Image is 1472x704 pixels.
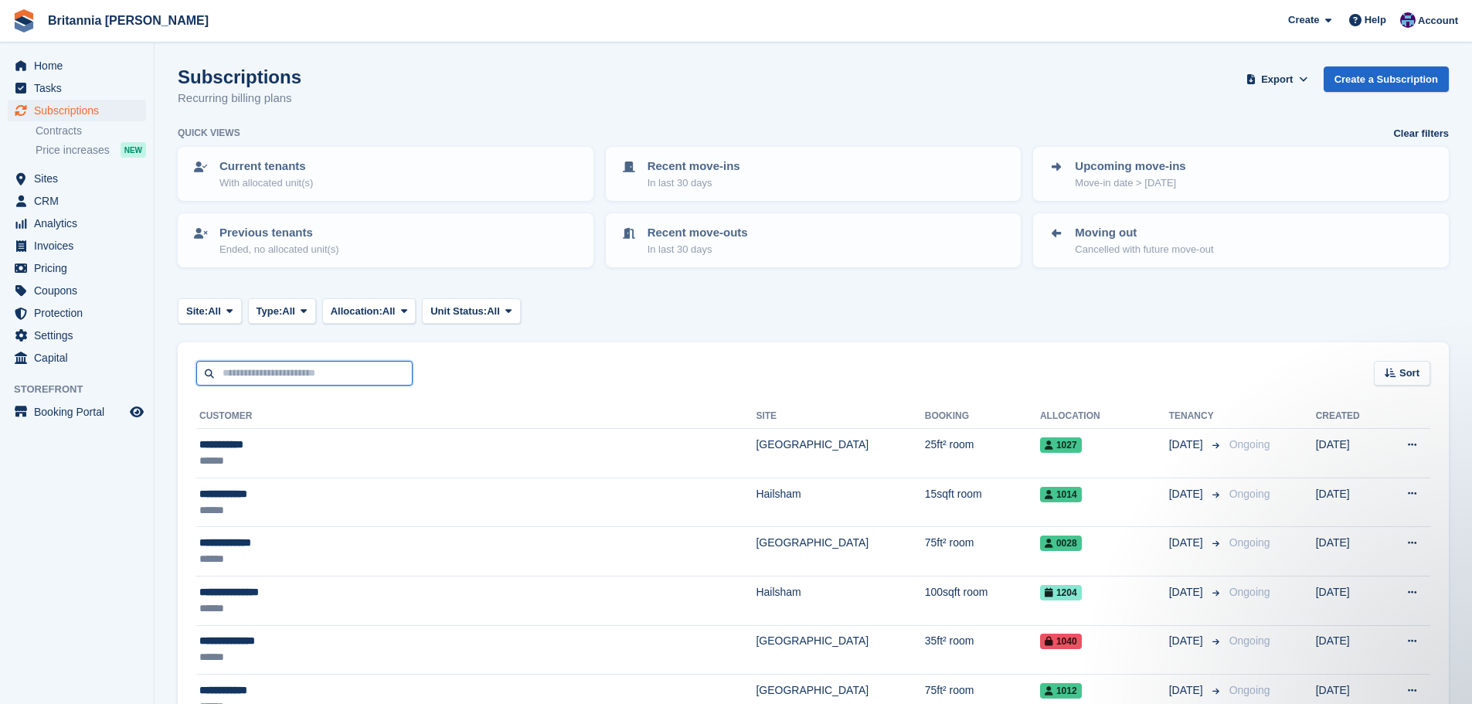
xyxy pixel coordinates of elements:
div: NEW [121,142,146,158]
span: 0028 [1040,536,1082,551]
a: Clear filters [1393,126,1449,141]
span: Invoices [34,235,127,257]
button: Type: All [248,298,316,324]
a: menu [8,280,146,301]
span: [DATE] [1169,584,1206,600]
span: All [487,304,500,319]
a: menu [8,168,146,189]
td: 75ft² room [925,527,1040,576]
span: Ongoing [1229,488,1270,500]
p: In last 30 days [648,242,748,257]
span: [DATE] [1169,633,1206,649]
th: Site [756,404,924,429]
span: Coupons [34,280,127,301]
h6: Quick views [178,126,240,140]
a: menu [8,347,146,369]
p: Previous tenants [219,224,339,242]
a: menu [8,190,146,212]
span: Ongoing [1229,536,1270,549]
td: 100sqft room [925,576,1040,625]
span: Storefront [14,382,154,397]
a: Contracts [36,124,146,138]
span: Protection [34,302,127,324]
span: All [282,304,295,319]
td: [DATE] [1316,527,1382,576]
span: Booking Portal [34,401,127,423]
th: Created [1316,404,1382,429]
p: Recent move-outs [648,224,748,242]
p: In last 30 days [648,175,740,191]
a: menu [8,213,146,234]
span: Account [1418,13,1458,29]
td: 25ft² room [925,429,1040,478]
span: Pricing [34,257,127,279]
td: [GEOGRAPHIC_DATA] [756,625,924,675]
img: Becca Clark [1400,12,1416,28]
span: [DATE] [1169,486,1206,502]
span: Ongoing [1229,438,1270,451]
td: [DATE] [1316,429,1382,478]
th: Allocation [1040,404,1169,429]
span: Help [1365,12,1386,28]
span: Settings [34,325,127,346]
span: 1012 [1040,683,1082,699]
td: [DATE] [1316,625,1382,675]
td: Hailsham [756,478,924,527]
span: [DATE] [1169,437,1206,453]
span: Allocation: [331,304,382,319]
span: Export [1261,72,1293,87]
span: [DATE] [1169,682,1206,699]
span: Type: [257,304,283,319]
a: Recent move-outs In last 30 days [607,215,1020,266]
span: 1204 [1040,585,1082,600]
th: Customer [196,404,756,429]
a: Current tenants With allocated unit(s) [179,148,592,199]
span: 1014 [1040,487,1082,502]
span: Create [1288,12,1319,28]
td: [DATE] [1316,478,1382,527]
td: [GEOGRAPHIC_DATA] [756,429,924,478]
span: 1040 [1040,634,1082,649]
a: Previous tenants Ended, no allocated unit(s) [179,215,592,266]
button: Export [1243,66,1311,92]
img: stora-icon-8386f47178a22dfd0bd8f6a31ec36ba5ce8667c1dd55bd0f319d3a0aa187defe.svg [12,9,36,32]
span: Home [34,55,127,77]
button: Allocation: All [322,298,416,324]
span: Ongoing [1229,586,1270,598]
a: menu [8,401,146,423]
a: Britannia [PERSON_NAME] [42,8,215,33]
a: menu [8,302,146,324]
p: With allocated unit(s) [219,175,313,191]
span: [DATE] [1169,535,1206,551]
span: Ongoing [1229,634,1270,647]
span: Ongoing [1229,684,1270,696]
a: menu [8,77,146,99]
p: Ended, no allocated unit(s) [219,242,339,257]
p: Current tenants [219,158,313,175]
td: 35ft² room [925,625,1040,675]
a: Create a Subscription [1324,66,1449,92]
p: Cancelled with future move-out [1075,242,1213,257]
p: Recent move-ins [648,158,740,175]
span: All [208,304,221,319]
a: menu [8,235,146,257]
a: Price increases NEW [36,141,146,158]
span: Sort [1399,366,1419,381]
a: menu [8,325,146,346]
span: Capital [34,347,127,369]
p: Upcoming move-ins [1075,158,1185,175]
span: Subscriptions [34,100,127,121]
span: Unit Status: [430,304,487,319]
span: Analytics [34,213,127,234]
span: Price increases [36,143,110,158]
a: Recent move-ins In last 30 days [607,148,1020,199]
td: Hailsham [756,576,924,625]
span: All [382,304,396,319]
a: Preview store [127,403,146,421]
a: menu [8,100,146,121]
span: Site: [186,304,208,319]
td: [GEOGRAPHIC_DATA] [756,527,924,576]
p: Move-in date > [DATE] [1075,175,1185,191]
th: Tenancy [1169,404,1223,429]
p: Moving out [1075,224,1213,242]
